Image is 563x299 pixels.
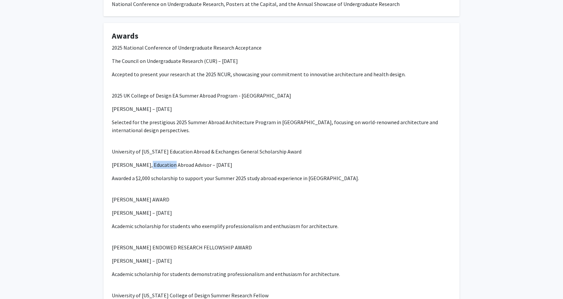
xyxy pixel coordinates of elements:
p: Accepted to present your research at the 2025 NCUR, showcasing your commitment to innovative arch... [112,70,451,78]
p: [PERSON_NAME] – [DATE] [112,257,451,265]
p: Academic scholarship for students demonstrating professionalism and enthusiasm for architecture. [112,270,451,278]
p: [PERSON_NAME] AWARD [112,195,451,203]
p: 2025 National Conference of Undergraduate Research Acceptance [112,44,451,52]
iframe: Chat [5,269,28,294]
p: Awarded a $2,000 scholarship to support your Summer 2025 study abroad experience in [GEOGRAPHIC_D... [112,174,451,182]
p: 2025 UK College of Design EA Summer Abroad Program - [GEOGRAPHIC_DATA] [112,92,451,100]
p: The Council on Undergraduate Research (CUR) – [DATE] [112,57,451,65]
p: [PERSON_NAME], Education Abroad Advisor – [DATE] [112,161,451,169]
p: [PERSON_NAME] ENDOWED RESEARCH FELLOWSHIP AWARD [112,243,451,251]
h4: Awards [112,31,451,41]
p: Academic scholarship for students who exemplify professionalism and enthusiasm for architecture. [112,222,451,230]
p: University of [US_STATE] Education Abroad & Exchanges General Scholarship Award [112,148,451,155]
p: Selected for the prestigious 2025 Summer Abroad Architecture Program in [GEOGRAPHIC_DATA], focusi... [112,118,451,134]
p: [PERSON_NAME] – [DATE] [112,105,451,113]
p: [PERSON_NAME] – [DATE] [112,209,451,217]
